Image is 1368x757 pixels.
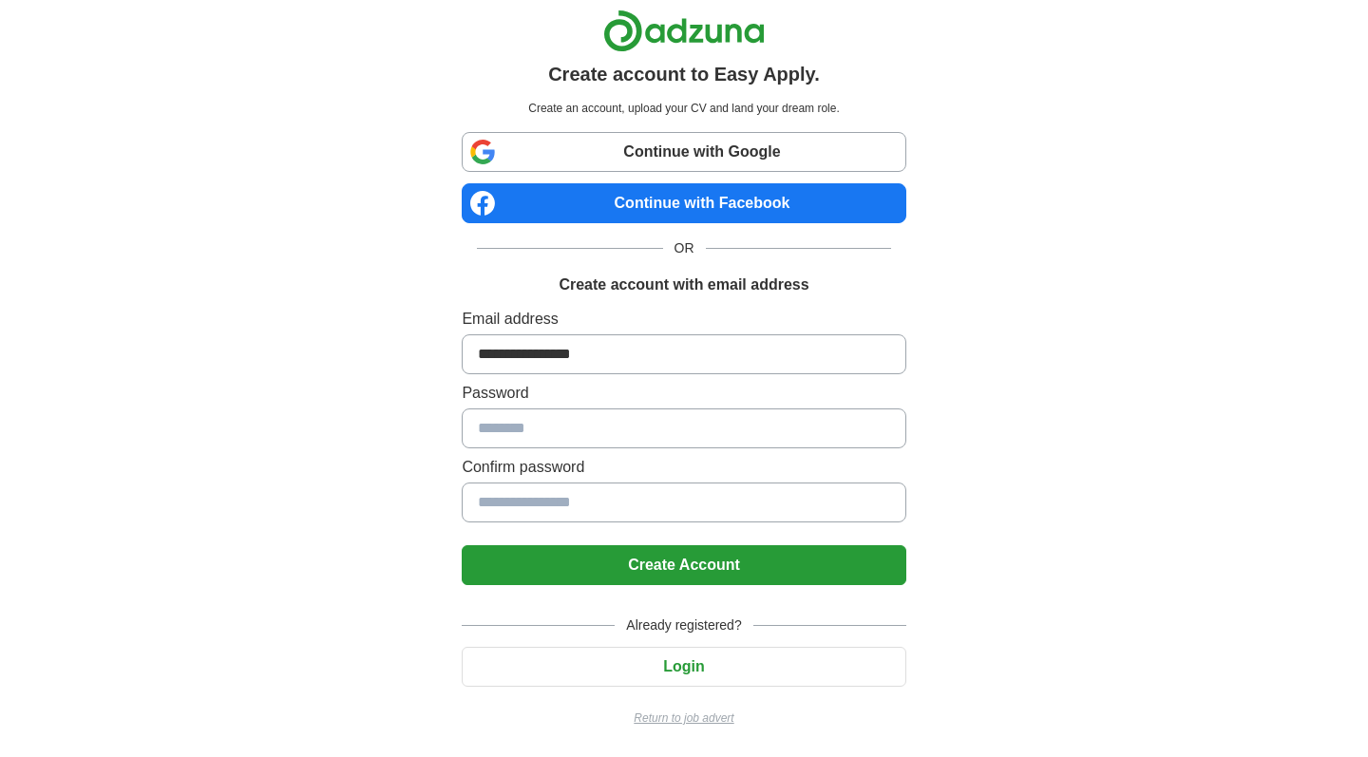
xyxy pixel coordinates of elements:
[559,274,808,296] h1: Create account with email address
[462,658,905,674] a: Login
[462,183,905,223] a: Continue with Facebook
[462,710,905,727] a: Return to job advert
[615,615,752,635] span: Already registered?
[465,100,902,117] p: Create an account, upload your CV and land your dream role.
[548,60,820,88] h1: Create account to Easy Apply.
[462,456,905,479] label: Confirm password
[462,382,905,405] label: Password
[462,132,905,172] a: Continue with Google
[663,238,706,258] span: OR
[603,9,765,52] img: Adzuna logo
[462,308,905,331] label: Email address
[462,545,905,585] button: Create Account
[462,647,905,687] button: Login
